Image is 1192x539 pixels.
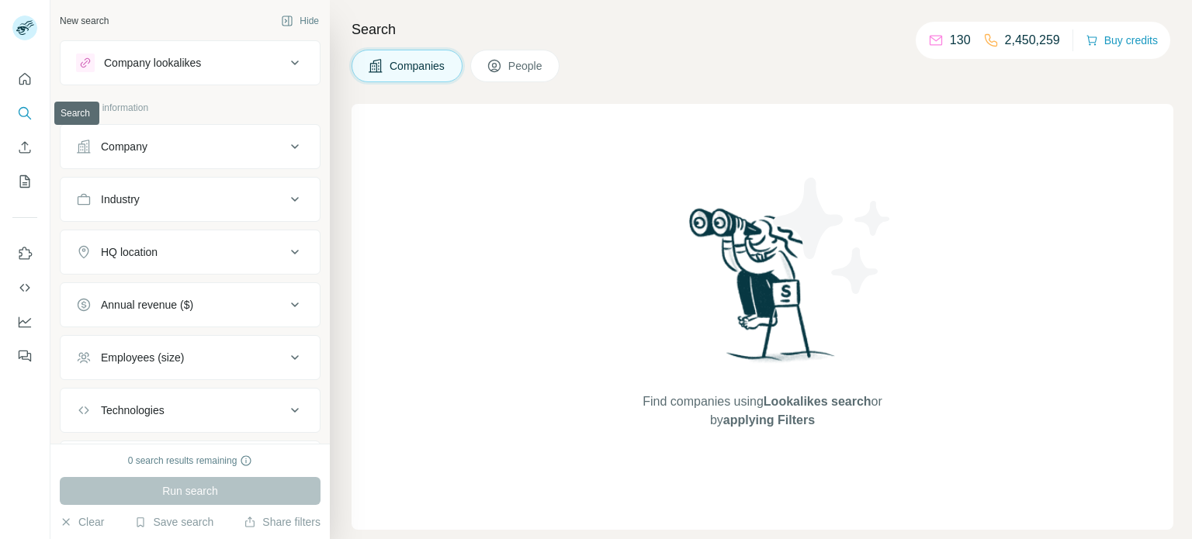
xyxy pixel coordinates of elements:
[61,44,320,81] button: Company lookalikes
[12,240,37,268] button: Use Surfe on LinkedIn
[244,514,321,530] button: Share filters
[764,395,871,408] span: Lookalikes search
[104,55,201,71] div: Company lookalikes
[12,308,37,336] button: Dashboard
[12,168,37,195] button: My lists
[1086,29,1158,51] button: Buy credits
[60,514,104,530] button: Clear
[134,514,213,530] button: Save search
[101,403,165,418] div: Technologies
[723,413,815,427] span: applying Filters
[352,19,1173,40] h4: Search
[1005,31,1060,50] p: 2,450,259
[508,58,544,74] span: People
[128,454,253,468] div: 0 search results remaining
[763,166,903,306] img: Surfe Illustration - Stars
[638,392,886,430] span: Find companies using or by
[60,101,321,115] p: Company information
[101,350,184,365] div: Employees (size)
[682,204,844,377] img: Surfe Illustration - Woman searching with binoculars
[101,139,147,154] div: Company
[61,339,320,376] button: Employees (size)
[12,65,37,93] button: Quick start
[61,128,320,165] button: Company
[60,14,109,28] div: New search
[61,181,320,218] button: Industry
[61,392,320,429] button: Technologies
[101,297,193,313] div: Annual revenue ($)
[12,274,37,302] button: Use Surfe API
[101,192,140,207] div: Industry
[61,233,320,271] button: HQ location
[390,58,446,74] span: Companies
[270,9,330,33] button: Hide
[61,286,320,323] button: Annual revenue ($)
[101,244,158,260] div: HQ location
[12,99,37,127] button: Search
[12,342,37,370] button: Feedback
[12,133,37,161] button: Enrich CSV
[950,31,971,50] p: 130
